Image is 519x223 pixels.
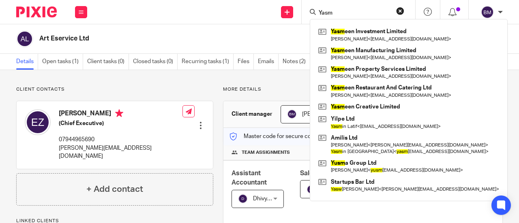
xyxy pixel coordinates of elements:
a: Emails [258,54,279,70]
p: More details [223,86,503,93]
img: svg%3E [16,30,33,47]
h2: Art Eservice Ltd [39,34,322,43]
img: svg%3E [481,6,494,19]
a: Details [16,54,38,70]
input: Search [318,10,391,17]
a: Open tasks (1) [42,54,83,70]
a: Closed tasks (0) [133,54,178,70]
img: Pixie [16,6,57,17]
button: Clear [396,7,404,15]
p: Client contacts [16,86,213,93]
i: Primary [115,109,123,117]
h4: + Add contact [86,183,143,195]
img: svg%3E [238,194,248,204]
h3: Client manager [232,110,272,118]
h4: [PERSON_NAME] [59,109,182,119]
a: Notes (2) [283,54,310,70]
p: [PERSON_NAME][EMAIL_ADDRESS][DOMAIN_NAME] [59,144,182,161]
span: Assistant Accountant [232,170,267,186]
a: Files [238,54,254,70]
span: Team assignments [242,149,290,156]
img: svg%3E [307,185,316,194]
p: Master code for secure communications and files [229,132,369,140]
h5: (Chief Executive) [59,119,182,127]
span: Sales Person [300,170,340,176]
a: Client tasks (0) [87,54,129,70]
img: svg%3E [25,109,51,135]
img: svg%3E [287,109,297,119]
span: Dhivya S T [253,196,279,202]
a: Recurring tasks (1) [182,54,234,70]
p: 07944965690 [59,136,182,144]
span: [PERSON_NAME] [302,111,347,117]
